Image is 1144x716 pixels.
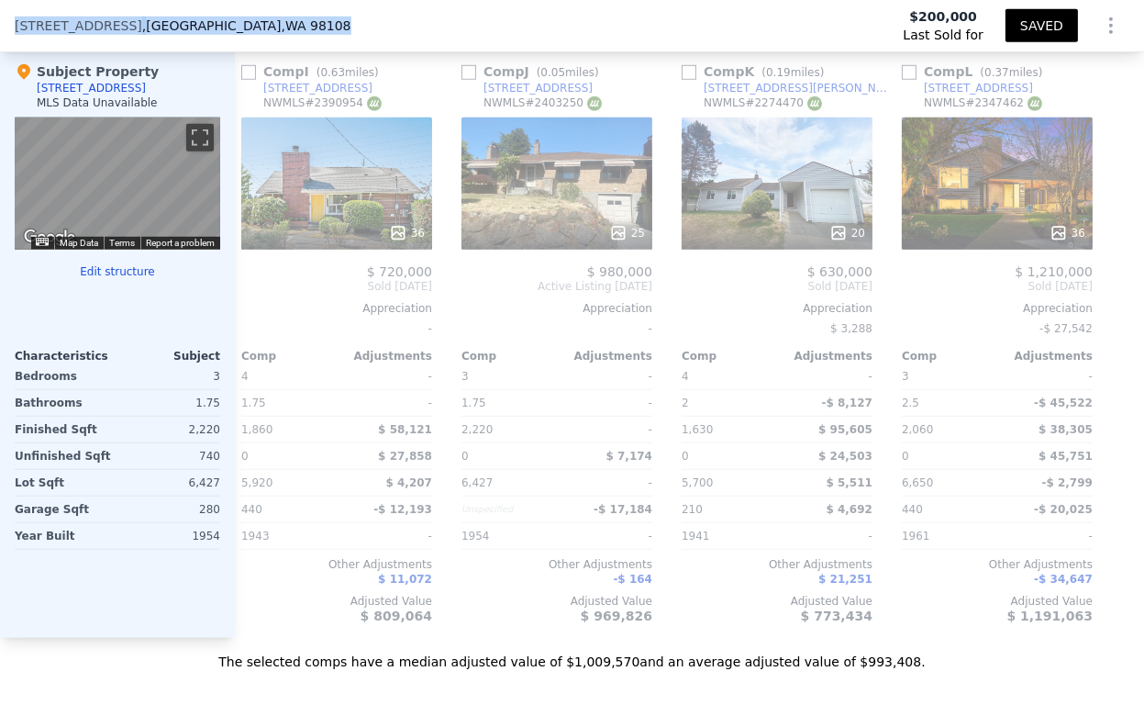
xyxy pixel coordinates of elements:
div: Adjusted Value [902,594,1093,609]
span: , [GEOGRAPHIC_DATA] [142,17,351,35]
button: SAVED [1005,9,1078,42]
div: 2.5 [902,390,994,416]
span: 1,860 [241,423,272,436]
span: $ 980,000 [587,264,652,279]
div: Appreciation [682,301,872,316]
div: Appreciation [241,301,432,316]
div: Bathrooms [15,390,114,416]
span: -$ 34,647 [1034,573,1093,586]
div: 25 [609,224,645,242]
div: 36 [389,224,425,242]
span: $ 969,826 [581,609,652,623]
div: Year Built [15,523,114,549]
div: 1943 [241,523,333,549]
span: $ 27,858 [378,450,432,463]
div: - [340,390,432,416]
div: Comp K [682,62,831,81]
img: NWMLS Logo [587,96,602,111]
span: 6,427 [461,476,493,489]
span: 0 [241,450,249,463]
div: Lot Sqft [15,470,114,496]
span: $ 3,288 [830,322,872,335]
div: - [1001,364,1093,389]
div: Adjusted Value [682,594,872,609]
div: Comp [461,349,557,364]
div: Unfinished Sqft [15,443,114,469]
button: Keyboard shortcuts [36,238,49,246]
div: Subject [117,349,220,364]
span: $ 24,503 [818,450,872,463]
span: Active Listing [DATE] [461,279,652,294]
div: - [561,390,652,416]
div: NWMLS # 2347462 [924,95,1042,111]
div: Comp [682,349,777,364]
span: 4 [682,370,689,383]
div: - [561,523,652,549]
span: 2,060 [902,423,933,436]
span: 0.19 [766,66,791,79]
div: 280 [121,497,220,522]
div: 2 [682,390,773,416]
div: 20 [829,224,865,242]
div: Appreciation [461,301,652,316]
div: Adjustments [557,349,652,364]
div: Comp L [902,62,1050,81]
div: 36 [1050,224,1085,242]
div: - [1001,523,1093,549]
span: -$ 45,522 [1034,397,1093,409]
div: Comp [902,349,997,364]
div: [STREET_ADDRESS] [37,81,146,95]
span: 2,220 [461,423,493,436]
span: $ 38,305 [1038,423,1093,436]
div: Other Adjustments [241,557,432,572]
div: Garage Sqft [15,497,114,522]
a: [STREET_ADDRESS] [461,81,593,95]
div: 1.75 [241,390,333,416]
div: - [561,417,652,442]
span: $ 4,207 [386,476,432,489]
div: Other Adjustments [902,557,1093,572]
img: NWMLS Logo [367,96,382,111]
a: Report a problem [146,238,215,248]
div: 6,427 [121,470,220,496]
span: $ 630,000 [807,264,872,279]
span: 3 [902,370,909,383]
span: $ 809,064 [361,609,432,623]
span: 4 [241,370,249,383]
div: Subject Property [15,62,159,81]
a: [STREET_ADDRESS][PERSON_NAME] [682,81,894,95]
div: - [781,523,872,549]
span: -$ 20,025 [1034,503,1093,516]
button: Toggle fullscreen view [186,124,214,151]
span: 5,920 [241,476,272,489]
div: 1.75 [121,390,220,416]
span: 5,700 [682,476,713,489]
img: Google [19,226,80,250]
button: Show Options [1093,7,1129,44]
span: $ 5,511 [827,476,872,489]
a: [STREET_ADDRESS] [241,81,372,95]
a: Terms (opens in new tab) [109,238,135,248]
span: 0 [682,450,689,463]
span: $ 720,000 [367,264,432,279]
span: 3 [461,370,469,383]
div: - [561,364,652,389]
div: Comp I [241,62,386,81]
div: [STREET_ADDRESS] [924,81,1033,95]
div: 1.75 [461,390,553,416]
span: 440 [902,503,923,516]
span: $ 4,692 [827,503,872,516]
span: 6,650 [902,476,933,489]
div: [STREET_ADDRESS][PERSON_NAME] [704,81,894,95]
div: 1941 [682,523,773,549]
div: - [340,364,432,389]
span: Sold [DATE] [682,279,872,294]
span: $ 1,210,000 [1015,264,1093,279]
span: $ 11,072 [378,573,432,586]
div: 1954 [121,523,220,549]
span: -$ 164 [613,573,652,586]
div: 1954 [461,523,553,549]
div: NWMLS # 2403250 [483,95,602,111]
span: , WA 98108 [281,18,350,33]
span: ( miles) [529,66,606,79]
